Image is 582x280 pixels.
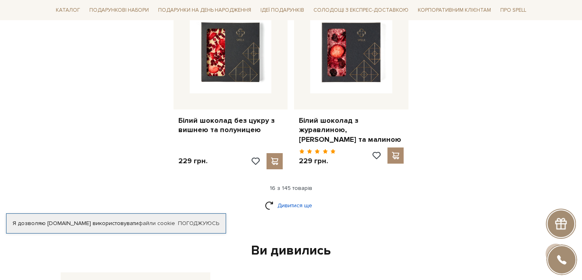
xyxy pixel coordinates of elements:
[265,198,317,213] a: Дивитися ще
[415,3,494,17] a: Корпоративним клієнтам
[49,185,533,192] div: 16 з 145 товарів
[53,4,83,17] span: Каталог
[178,220,219,227] a: Погоджуюсь
[86,4,152,17] span: Подарункові набори
[257,4,307,17] span: Ідеї подарунків
[138,220,175,227] a: файли cookie
[178,116,283,135] a: Білий шоколад без цукру з вишнею та полуницею
[299,156,336,166] p: 229 грн.
[6,220,226,227] div: Я дозволяю [DOMAIN_NAME] використовувати
[299,116,404,144] a: Білий шоколад з журавлиною, [PERSON_NAME] та малиною
[497,4,529,17] span: Про Spell
[155,4,254,17] span: Подарунки на День народження
[178,156,207,166] p: 229 грн.
[57,242,525,259] div: Ви дивились
[310,3,412,17] a: Солодощі з експрес-доставкою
